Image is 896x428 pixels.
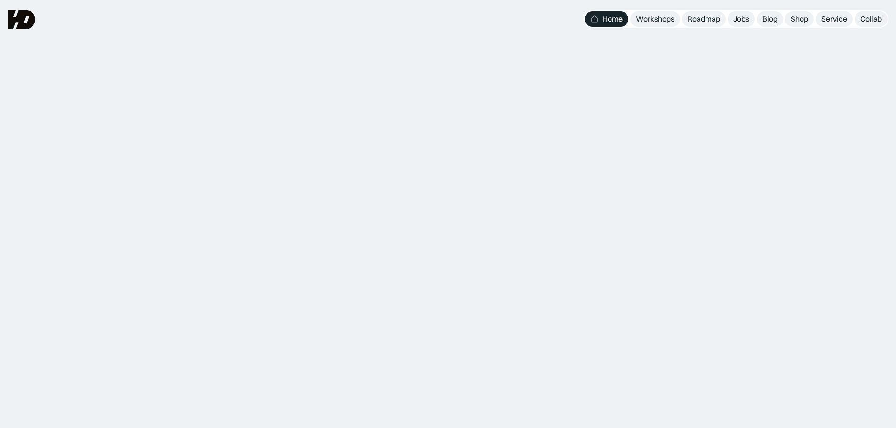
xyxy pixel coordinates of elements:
[636,14,674,24] div: Workshops
[603,14,623,24] div: Home
[785,11,814,27] a: Shop
[791,14,808,24] div: Shop
[855,11,888,27] a: Collab
[585,11,628,27] a: Home
[630,11,680,27] a: Workshops
[762,14,777,24] div: Blog
[757,11,783,27] a: Blog
[682,11,726,27] a: Roadmap
[816,11,853,27] a: Service
[821,14,847,24] div: Service
[728,11,755,27] a: Jobs
[733,14,749,24] div: Jobs
[860,14,882,24] div: Collab
[688,14,720,24] div: Roadmap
